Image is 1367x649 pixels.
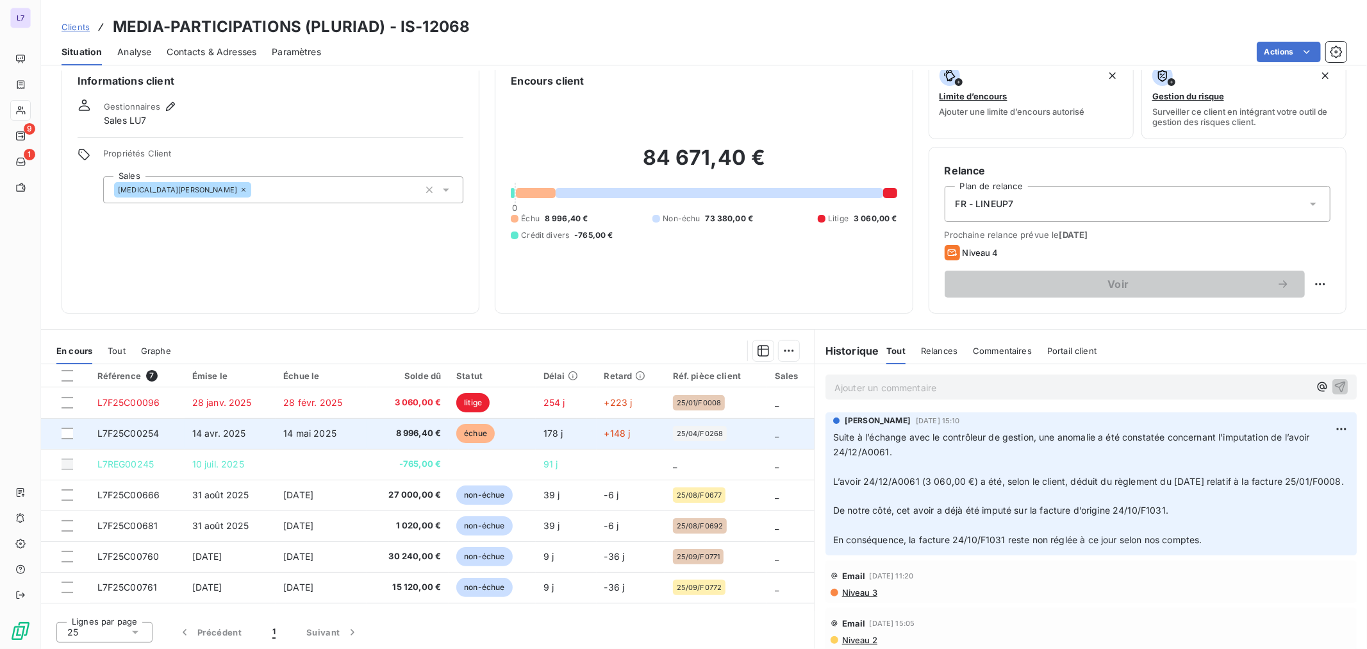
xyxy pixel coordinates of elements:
h6: Relance [945,163,1330,178]
span: 9 [24,123,35,135]
span: 178 j [543,428,563,439]
span: -765,00 € [574,230,613,241]
span: non-échue [456,578,512,597]
span: 254 j [543,397,565,408]
span: 25/08/F0677 [677,491,722,499]
span: 25/01/F0008 [677,399,722,407]
span: 8 996,40 € [545,213,588,224]
span: 91 j [543,459,558,469]
span: Portail client [1047,346,1097,356]
a: Clients [62,21,90,33]
span: Contacts & Adresses [167,46,256,58]
button: 1 [257,619,291,646]
span: 14 avr. 2025 [192,428,246,439]
span: 25 [67,626,78,639]
span: Litige [828,213,849,224]
span: 9 j [543,551,554,562]
span: [DATE] [283,520,313,531]
span: 1 [272,626,276,639]
span: En cours [56,346,92,356]
button: Suivant [291,619,374,646]
span: 15 120,00 € [374,581,442,594]
span: non-échue [456,547,512,566]
span: 7 [146,370,158,382]
span: L’avoir 24/12/A0061 (3 060,00 €) a été, selon le client, déduit du règlement du [DATE] relatif à ... [833,476,1344,487]
button: Actions [1257,42,1321,62]
span: [DATE] [192,551,222,562]
span: Graphe [141,346,171,356]
span: L7F25C00761 [97,582,158,593]
span: 1 020,00 € [374,519,442,532]
span: non-échue [456,516,512,535]
span: L7F25C00666 [97,489,160,500]
span: -36 j [604,551,625,562]
span: [DATE] [283,582,313,593]
span: [DATE] [283,489,313,500]
span: L7F25C00681 [97,520,158,531]
span: Prochaine relance prévue le [945,230,1330,240]
span: Voir [960,279,1277,289]
span: _ [775,582,779,593]
span: 1 [24,149,35,160]
span: Niveau 4 [963,248,998,258]
span: De notre côté, cet avoir a déjà été imputé sur la facture d’origine 24/10/F1031. [833,505,1168,516]
span: 0 [513,203,518,213]
span: [DATE] 15:10 [916,417,960,425]
span: L7F25C00096 [97,397,160,408]
button: Précédent [163,619,257,646]
span: 10 juil. 2025 [192,459,244,469]
span: 30 240,00 € [374,550,442,563]
button: Gestion du risqueSurveiller ce client en intégrant votre outil de gestion des risques client. [1141,57,1346,139]
span: _ [775,489,779,500]
span: Niveau 3 [841,587,877,598]
span: 28 janv. 2025 [192,397,252,408]
h3: MEDIA-PARTICIPATIONS (PLURIAD) - IS-12068 [113,15,470,38]
span: +148 j [604,428,631,439]
span: Ajouter une limite d’encours autorisé [940,106,1085,117]
div: L7 [10,8,31,28]
span: _ [775,397,779,408]
span: 27 000,00 € [374,489,442,501]
img: Logo LeanPay [10,621,31,641]
span: Crédit divers [521,230,569,241]
div: Échue le [283,371,358,381]
span: En conséquence, la facture 24/10/F1031 reste non réglée à ce jour selon nos comptes. [833,534,1202,545]
span: _ [775,520,779,531]
div: Sales [775,371,807,381]
span: [DATE] [283,551,313,562]
h6: Encours client [511,73,584,88]
div: Statut [456,371,528,381]
span: 25/08/F0692 [677,522,724,530]
div: Référence [97,370,177,382]
span: 25/09/F0771 [677,553,720,560]
span: Non-échu [663,213,700,224]
span: 9 j [543,582,554,593]
span: Paramètres [272,46,321,58]
span: FR - LINEUP7 [956,198,1014,210]
div: Retard [604,371,658,381]
span: Sales LU7 [104,114,146,127]
span: +223 j [604,397,633,408]
span: -6 j [604,520,619,531]
span: Échu [521,213,540,224]
div: Émise le [192,371,268,381]
span: 3 060,00 € [374,396,442,409]
span: 25/04/F0268 [677,430,724,437]
span: 39 j [543,520,560,531]
span: -765,00 € [374,458,442,471]
span: -6 j [604,489,619,500]
span: 14 mai 2025 [283,428,336,439]
span: _ [775,551,779,562]
span: 39 j [543,489,560,500]
span: L7F25C00254 [97,428,160,439]
span: Email [842,618,866,628]
span: 28 févr. 2025 [283,397,342,408]
div: Délai [543,371,589,381]
span: 25/09/F0772 [677,584,722,591]
span: [DATE] [192,582,222,593]
iframe: Intercom live chat [1323,605,1354,636]
span: _ [775,428,779,439]
span: 8 996,40 € [374,427,442,440]
span: _ [673,459,677,469]
span: 31 août 2025 [192,489,249,500]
